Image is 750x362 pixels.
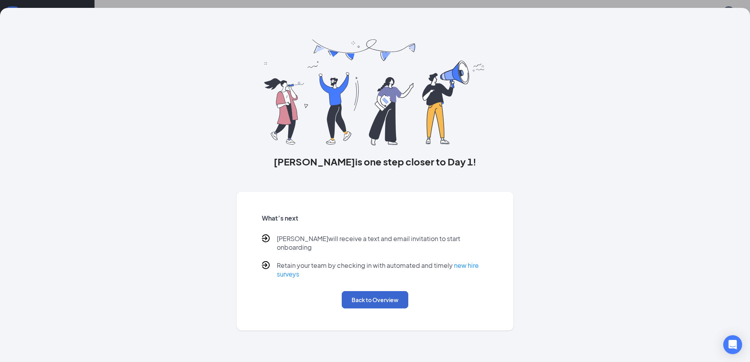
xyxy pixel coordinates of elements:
[237,155,514,168] h3: [PERSON_NAME] is one step closer to Day 1!
[342,291,408,308] button: Back to Overview
[723,335,742,354] div: Open Intercom Messenger
[264,39,486,145] img: you are all set
[277,261,479,278] a: new hire surveys
[277,234,489,252] p: [PERSON_NAME] will receive a text and email invitation to start onboarding
[262,214,489,223] h5: What’s next
[277,261,489,278] p: Retain your team by checking in with automated and timely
